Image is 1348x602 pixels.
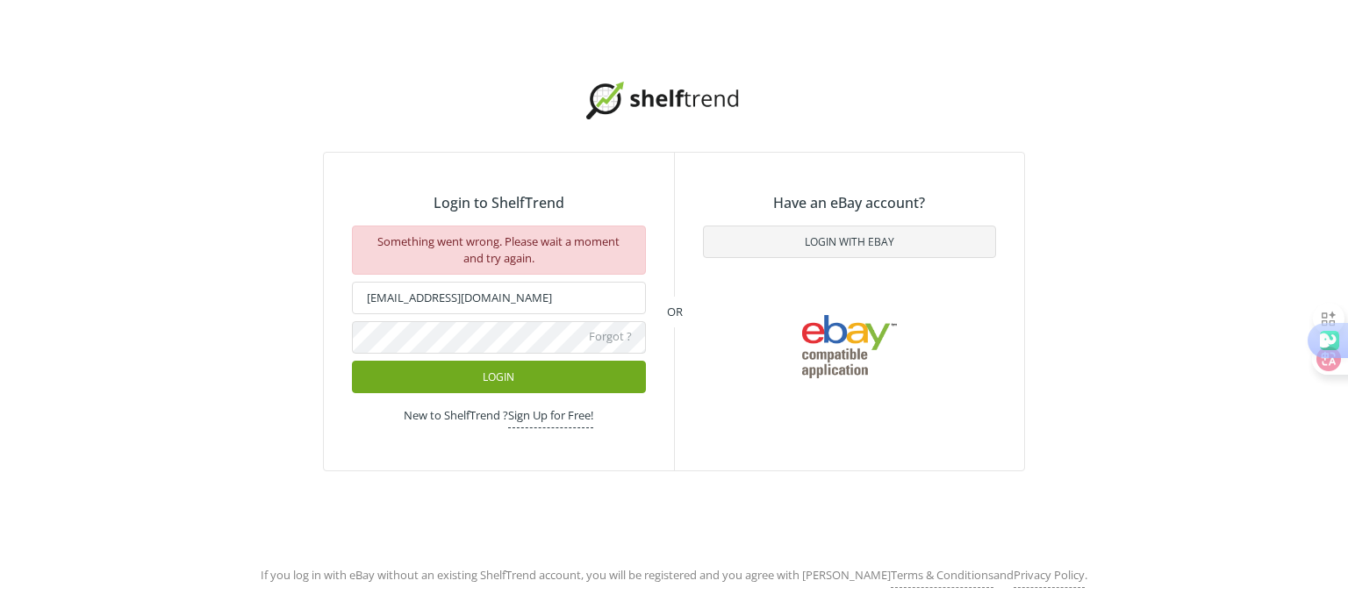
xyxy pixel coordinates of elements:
[703,226,996,258] button: Login with Ebay
[352,361,646,393] button: Login
[352,195,646,211] h3: Login to ShelfTrend
[14,567,1334,588] div: If you log in with eBay without an existing ShelfTrend account, you will be registered and you ag...
[1014,567,1085,588] a: Privacy Policy
[508,407,593,428] a: Sign Up for Free!
[891,567,993,588] a: Terms & Conditions
[703,195,996,211] h3: Have an eBay account?
[788,301,911,393] img: ebay.png
[660,297,690,327] div: OR
[366,407,632,428] div: New to ShelfTrend ?
[589,328,632,348] a: Forgot ?
[586,82,762,120] img: logo
[352,226,646,275] div: Something went wrong. Please wait a moment and try again.
[352,282,646,314] input: Email address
